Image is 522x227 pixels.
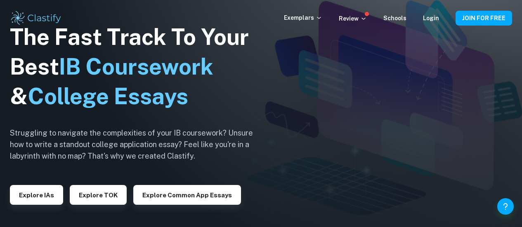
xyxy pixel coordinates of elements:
[10,191,63,199] a: Explore IAs
[456,11,512,26] button: JOIN FOR FREE
[133,191,241,199] a: Explore Common App essays
[28,83,188,109] span: College Essays
[59,54,213,80] span: IB Coursework
[133,185,241,205] button: Explore Common App essays
[10,10,62,26] img: Clastify logo
[284,13,322,22] p: Exemplars
[10,22,266,111] h1: The Fast Track To Your Best &
[497,198,514,215] button: Help and Feedback
[70,191,127,199] a: Explore TOK
[10,185,63,205] button: Explore IAs
[383,15,406,21] a: Schools
[10,127,266,162] h6: Struggling to navigate the complexities of your IB coursework? Unsure how to write a standout col...
[339,14,367,23] p: Review
[423,15,439,21] a: Login
[70,185,127,205] button: Explore TOK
